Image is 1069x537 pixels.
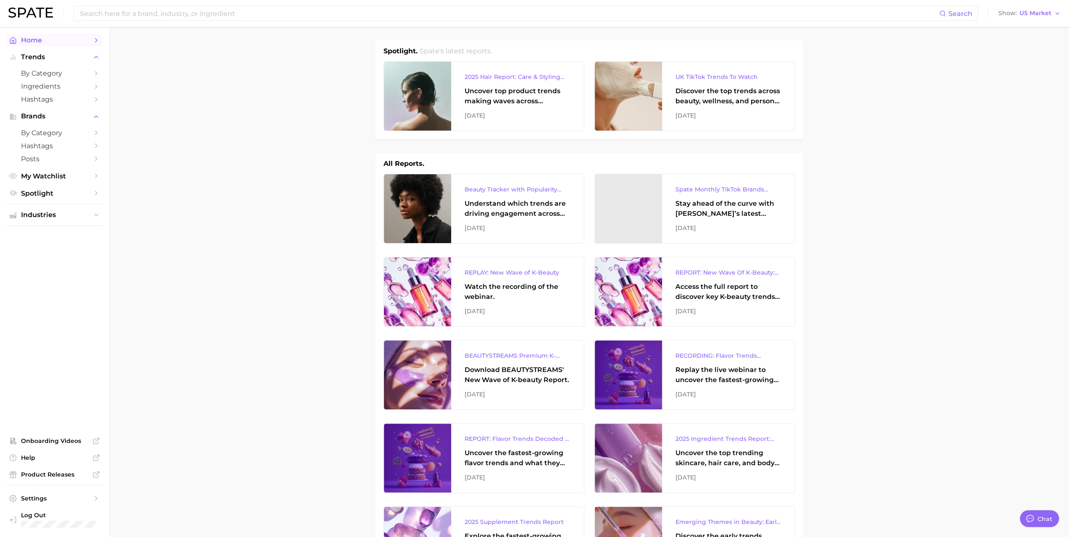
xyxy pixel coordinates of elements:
button: Trends [7,51,102,63]
div: Access the full report to discover key K-beauty trends influencing [DATE] beauty market [675,282,781,302]
a: 2025 Ingredient Trends Report: The Ingredients Defining Beauty in [DATE]Uncover the top trending ... [594,423,795,493]
img: SPATE [8,8,53,18]
span: by Category [21,69,88,77]
a: Hashtags [7,93,102,106]
div: REPORT: New Wave Of K-Beauty: [GEOGRAPHIC_DATA]’s Trending Innovations In Skincare & Color Cosmetics [675,267,781,278]
a: Help [7,451,102,464]
div: 2025 Supplement Trends Report [465,517,570,527]
a: RECORDING: Flavor Trends Decoded - What's New & What's Next According to TikTok & GoogleReplay th... [594,340,795,410]
div: 2025 Ingredient Trends Report: The Ingredients Defining Beauty in [DATE] [675,434,781,444]
h2: Spate's latest reports. [420,46,492,56]
div: REPORT: Flavor Trends Decoded - What's New & What's Next According to TikTok & Google [465,434,570,444]
div: [DATE] [465,389,570,399]
div: Spate Monthly TikTok Brands Tracker [675,184,781,194]
span: Onboarding Videos [21,437,88,445]
div: Stay ahead of the curve with [PERSON_NAME]’s latest monthly tracker, spotlighting the fastest-gro... [675,199,781,219]
a: REPORT: Flavor Trends Decoded - What's New & What's Next According to TikTok & GoogleUncover the ... [383,423,584,493]
span: My Watchlist [21,172,88,180]
a: Hashtags [7,139,102,152]
span: Brands [21,113,88,120]
a: 2025 Hair Report: Care & Styling ProductsUncover top product trends making waves across platforms... [383,61,584,131]
div: RECORDING: Flavor Trends Decoded - What's New & What's Next According to TikTok & Google [675,351,781,361]
a: Spotlight [7,187,102,200]
div: [DATE] [465,223,570,233]
div: Emerging Themes in Beauty: Early Trend Signals with Big Potential [675,517,781,527]
h1: All Reports. [383,159,424,169]
span: Posts [21,155,88,163]
span: Help [21,454,88,461]
div: Download BEAUTYSTREAMS' New Wave of K-beauty Report. [465,365,570,385]
button: Industries [7,209,102,221]
span: Show [998,11,1017,16]
span: by Category [21,129,88,137]
div: 2025 Hair Report: Care & Styling Products [465,72,570,82]
span: Product Releases [21,471,88,478]
div: BEAUTYSTREAMS Premium K-beauty Trends Report [465,351,570,361]
span: Settings [21,495,88,502]
span: Spotlight [21,189,88,197]
a: by Category [7,67,102,80]
div: Beauty Tracker with Popularity Index [465,184,570,194]
a: Beauty Tracker with Popularity IndexUnderstand which trends are driving engagement across platfor... [383,174,584,244]
a: My Watchlist [7,170,102,183]
div: [DATE] [465,110,570,120]
a: Product Releases [7,468,102,481]
a: REPORT: New Wave Of K-Beauty: [GEOGRAPHIC_DATA]’s Trending Innovations In Skincare & Color Cosmet... [594,257,795,327]
a: Log out. Currently logged in with e-mail pryan@sharkninja.com. [7,509,102,530]
a: Settings [7,492,102,505]
a: Home [7,34,102,47]
div: Uncover the top trending skincare, hair care, and body care ingredients capturing attention on Go... [675,448,781,468]
button: ShowUS Market [996,8,1063,19]
button: Brands [7,110,102,123]
span: Industries [21,211,88,219]
span: Hashtags [21,95,88,103]
a: UK TikTok Trends To WatchDiscover the top trends across beauty, wellness, and personal care on Ti... [594,61,795,131]
div: Uncover top product trends making waves across platforms — along with key insights into benefits,... [465,86,570,106]
div: Understand which trends are driving engagement across platforms in the skin, hair, makeup, and fr... [465,199,570,219]
a: BEAUTYSTREAMS Premium K-beauty Trends ReportDownload BEAUTYSTREAMS' New Wave of K-beauty Report.[... [383,340,584,410]
span: Home [21,36,88,44]
div: [DATE] [675,110,781,120]
div: [DATE] [675,306,781,316]
span: US Market [1019,11,1051,16]
div: Discover the top trends across beauty, wellness, and personal care on TikTok [GEOGRAPHIC_DATA]. [675,86,781,106]
span: Ingredients [21,82,88,90]
div: [DATE] [675,472,781,482]
div: UK TikTok Trends To Watch [675,72,781,82]
div: Replay the live webinar to uncover the fastest-growing flavor trends and what they signal about e... [675,365,781,385]
div: [DATE] [675,389,781,399]
div: [DATE] [675,223,781,233]
input: Search here for a brand, industry, or ingredient [79,6,939,21]
a: Ingredients [7,80,102,93]
div: [DATE] [465,472,570,482]
span: Hashtags [21,142,88,150]
a: REPLAY: New Wave of K-BeautyWatch the recording of the webinar.[DATE] [383,257,584,327]
div: REPLAY: New Wave of K-Beauty [465,267,570,278]
span: Trends [21,53,88,61]
a: Onboarding Videos [7,435,102,447]
a: Spate Monthly TikTok Brands TrackerStay ahead of the curve with [PERSON_NAME]’s latest monthly tr... [594,174,795,244]
span: Log Out [21,511,96,519]
div: Uncover the fastest-growing flavor trends and what they signal about evolving consumer tastes. [465,448,570,468]
div: Watch the recording of the webinar. [465,282,570,302]
h1: Spotlight. [383,46,418,56]
a: Posts [7,152,102,165]
a: by Category [7,126,102,139]
span: Search [948,10,972,18]
div: [DATE] [465,306,570,316]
